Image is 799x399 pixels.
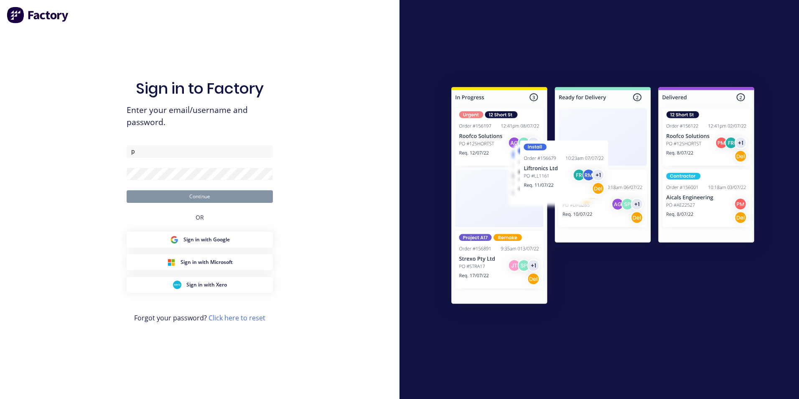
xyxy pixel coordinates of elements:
button: Continue [127,190,273,203]
img: Microsoft Sign in [167,258,176,266]
button: Google Sign inSign in with Google [127,232,273,248]
span: Sign in with Microsoft [181,258,233,266]
span: Enter your email/username and password. [127,104,273,128]
a: Click here to reset [209,313,265,322]
button: Xero Sign inSign in with Xero [127,277,273,293]
img: Sign in [433,70,773,324]
img: Google Sign in [170,235,178,244]
h1: Sign in to Factory [136,79,264,97]
img: Factory [7,7,69,23]
span: Sign in with Xero [186,281,227,289]
img: Xero Sign in [173,281,181,289]
span: Forgot your password? [134,313,265,323]
button: Microsoft Sign inSign in with Microsoft [127,254,273,270]
span: Sign in with Google [183,236,230,243]
input: Email/Username [127,145,273,158]
div: OR [196,203,204,232]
